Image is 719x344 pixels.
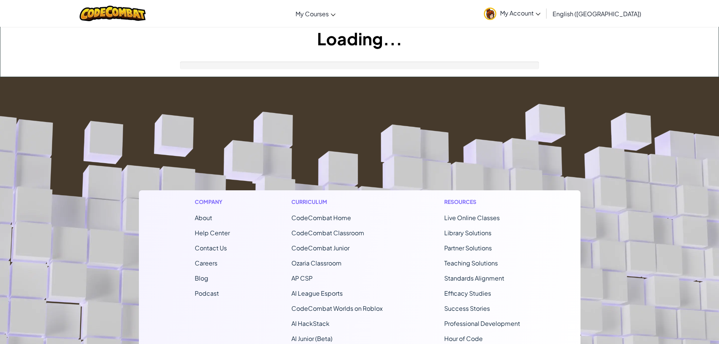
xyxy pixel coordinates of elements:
[444,198,525,206] h1: Resources
[195,198,230,206] h1: Company
[195,214,212,222] a: About
[444,304,490,312] a: Success Stories
[291,198,383,206] h1: Curriculum
[291,259,342,267] a: Ozaria Classroom
[291,214,351,222] span: CodeCombat Home
[195,289,219,297] a: Podcast
[291,274,313,282] a: AP CSP
[444,274,504,282] a: Standards Alignment
[444,214,500,222] a: Live Online Classes
[0,27,719,50] h1: Loading...
[553,10,641,18] span: English ([GEOGRAPHIC_DATA])
[480,2,544,25] a: My Account
[484,8,496,20] img: avatar
[444,259,498,267] a: Teaching Solutions
[296,10,329,18] span: My Courses
[195,274,208,282] a: Blog
[444,244,492,252] a: Partner Solutions
[444,319,520,327] a: Professional Development
[444,335,483,342] a: Hour of Code
[195,244,227,252] span: Contact Us
[195,259,217,267] a: Careers
[500,9,540,17] span: My Account
[292,3,339,24] a: My Courses
[549,3,645,24] a: English ([GEOGRAPHIC_DATA])
[291,304,383,312] a: CodeCombat Worlds on Roblox
[195,229,230,237] a: Help Center
[291,289,343,297] a: AI League Esports
[291,335,333,342] a: AI Junior (Beta)
[291,244,349,252] a: CodeCombat Junior
[80,6,146,21] img: CodeCombat logo
[291,319,329,327] a: AI HackStack
[444,289,491,297] a: Efficacy Studies
[291,229,364,237] a: CodeCombat Classroom
[444,229,491,237] a: Library Solutions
